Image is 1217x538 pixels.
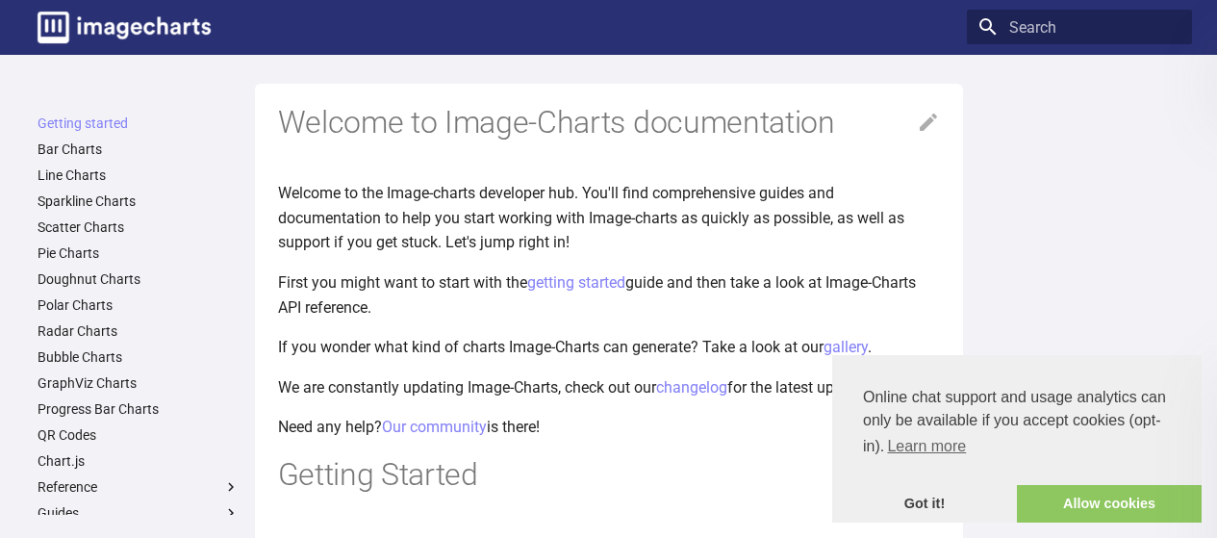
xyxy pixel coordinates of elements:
input: Search [967,10,1192,44]
a: Getting started [38,115,240,132]
a: Sparkline Charts [38,192,240,210]
a: Scatter Charts [38,218,240,236]
h1: Getting Started [278,455,940,496]
p: Need any help? is there! [278,415,940,440]
a: Doughnut Charts [38,270,240,288]
a: Polar Charts [38,296,240,314]
a: Pie Charts [38,244,240,262]
a: Line Charts [38,167,240,184]
a: allow cookies [1017,485,1202,524]
img: logo [38,12,211,43]
p: First you might want to start with the guide and then take a look at Image-Charts API reference. [278,270,940,320]
label: Reference [38,478,240,496]
a: getting started [527,273,625,292]
a: Radar Charts [38,322,240,340]
h1: Welcome to Image-Charts documentation [278,103,940,143]
a: Bubble Charts [38,348,240,366]
a: Bar Charts [38,141,240,158]
div: cookieconsent [832,355,1202,523]
a: dismiss cookie message [832,485,1017,524]
span: Online chat support and usage analytics can only be available if you accept cookies (opt-in). [863,386,1171,461]
a: Progress Bar Charts [38,400,240,418]
p: We are constantly updating Image-Charts, check out our for the latest updates. [278,375,940,400]
a: Chart.js [38,452,240,470]
p: If you wonder what kind of charts Image-Charts can generate? Take a look at our . [278,335,940,360]
a: changelog [656,378,727,397]
a: QR Codes [38,426,240,444]
a: Our community [382,418,487,436]
p: Welcome to the Image-charts developer hub. You'll find comprehensive guides and documentation to ... [278,181,940,255]
a: GraphViz Charts [38,374,240,392]
label: Guides [38,504,240,522]
a: learn more about cookies [884,432,969,461]
a: Image-Charts documentation [30,4,218,51]
a: gallery [824,338,868,356]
